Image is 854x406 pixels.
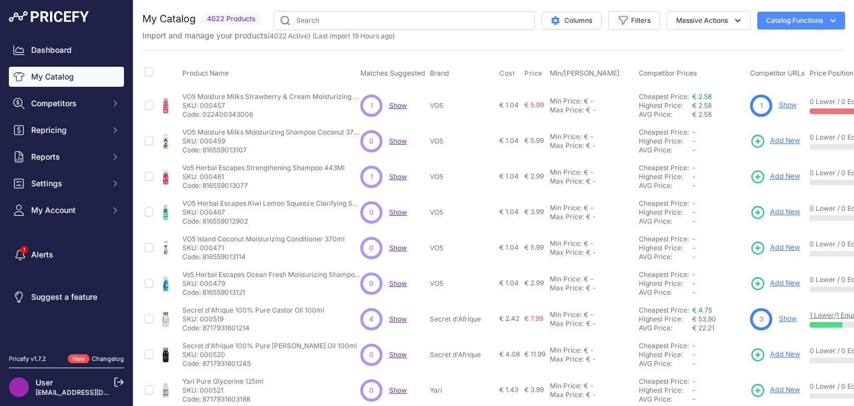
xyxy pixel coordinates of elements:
span: Show [389,315,407,323]
p: VO5 Island Coconut Moisturizing Conditioner 370ml [182,235,345,244]
span: Reports [31,151,104,162]
span: Product Name [182,69,229,77]
span: (Last import 19 Hours ago) [312,32,395,40]
a: Show [389,101,407,110]
div: € [586,177,590,186]
p: SKU: 000479 [182,279,360,288]
div: Max Price: [550,284,584,293]
span: - [692,235,696,243]
span: - [692,137,696,145]
p: VO5 [430,101,495,110]
span: - [692,288,696,296]
p: SKU: 000520 [182,350,357,359]
div: - [588,204,594,212]
p: Code: 816559013114 [182,252,345,261]
a: Cheapest Price: [639,199,689,207]
p: SKU: 000519 [182,315,324,324]
input: Search [274,11,535,30]
a: Show [389,172,407,181]
a: Cheapest Price: [639,92,689,101]
span: My Account [31,205,104,216]
span: Brand [430,69,449,77]
div: € [586,390,590,399]
button: Reports [9,147,124,167]
div: € [584,239,588,248]
span: 0 [369,385,374,395]
span: 1 [370,101,373,111]
p: Code: 8717931603188 [182,395,264,404]
p: VO5 [430,208,495,217]
div: AVG Price: [639,324,692,333]
span: Settings [31,178,104,189]
p: VO5 Moisture Milks Strawberry & Cream Moisturizing Shampoo 443ml [182,92,360,101]
span: € 1.04 [499,136,519,145]
a: Cheapest Price: [639,235,689,243]
span: Add New [770,278,800,289]
div: - [590,355,596,364]
button: Settings [9,174,124,194]
p: VO5 [430,244,495,252]
nav: Sidebar [9,40,124,341]
div: Min Price: [550,275,582,284]
span: - [692,341,696,350]
span: € 1.04 [499,172,519,180]
a: Cheapest Price: [639,270,689,279]
div: € [584,310,588,319]
a: 1 Lower [810,311,834,319]
div: - [588,382,594,390]
span: - [692,181,696,190]
button: Competitors [9,93,124,113]
a: Cheapest Price: [639,164,689,172]
p: VO5 [430,137,495,146]
img: Pricefy Logo [9,11,89,22]
div: AVG Price: [639,146,692,155]
div: Min Price: [550,97,582,106]
span: € 11.99 [524,350,545,358]
span: € 3.99 [524,385,544,394]
p: Vo5 Herbal Escapes Strengthening Shampoo 443Ml [182,164,345,172]
span: € 2.99 [524,172,544,180]
a: Show [779,314,797,323]
a: Cheapest Price: [639,377,689,385]
a: Changelog [92,355,124,363]
div: € [586,355,590,364]
a: Add New [750,276,800,291]
p: Code: 816559013107 [182,146,360,155]
div: € [584,204,588,212]
span: 0 [369,207,374,217]
span: € 5.99 [524,136,544,145]
p: Yari Pure Glycerine 125ml [182,377,264,386]
a: Dashboard [9,40,124,60]
a: Add New [750,205,800,220]
div: € [586,141,590,150]
div: - [588,346,594,355]
p: VO5 [430,172,495,181]
span: Competitor URLs [750,69,805,77]
div: - [588,97,594,106]
div: - [590,390,596,399]
p: SKU: 000457 [182,101,360,110]
span: Add New [770,136,800,146]
div: Highest Price: [639,101,692,110]
a: € 4.75 [692,306,712,314]
span: € 53.90 [692,315,716,323]
a: Show [389,137,407,145]
span: Price [524,69,543,78]
span: € 1.43 [499,385,518,394]
span: Price Position [810,69,853,77]
span: Add New [770,349,800,360]
span: 0 [369,243,374,253]
span: € 1.04 [499,279,519,287]
span: Add New [770,385,800,395]
div: Highest Price: [639,244,692,252]
div: - [588,132,594,141]
span: - [692,350,696,359]
span: € 1.04 [499,207,519,216]
div: - [590,177,596,186]
div: Max Price: [550,141,584,150]
div: Max Price: [550,106,584,115]
div: € [586,284,590,293]
p: SKU: 000459 [182,137,360,146]
span: 0 [369,136,374,146]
